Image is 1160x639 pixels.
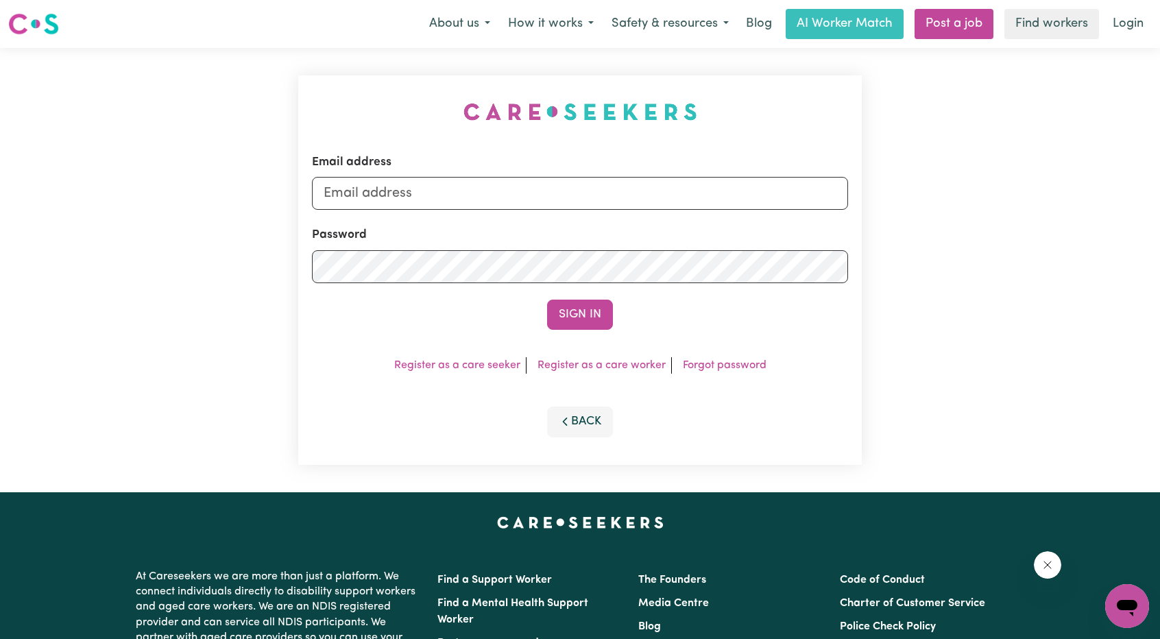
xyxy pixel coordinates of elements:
a: Forgot password [683,360,766,371]
a: Login [1104,9,1152,39]
button: Sign In [547,300,613,330]
a: Code of Conduct [840,575,925,586]
a: Police Check Policy [840,621,936,632]
a: Charter of Customer Service [840,598,985,609]
a: Careseekers logo [8,8,59,40]
button: Safety & resources [603,10,738,38]
iframe: Button to launch messaging window [1105,584,1149,628]
button: About us [420,10,499,38]
label: Password [312,226,367,244]
a: The Founders [638,575,706,586]
a: Register as a care worker [537,360,666,371]
a: AI Worker Match [786,9,904,39]
a: Find a Support Worker [437,575,552,586]
button: How it works [499,10,603,38]
a: Media Centre [638,598,709,609]
input: Email address [312,177,848,210]
a: Register as a care seeker [394,360,520,371]
a: Post a job [915,9,993,39]
label: Email address [312,154,391,171]
a: Blog [638,621,661,632]
span: Need any help? [8,10,83,21]
a: Careseekers home page [497,517,664,528]
a: Find a Mental Health Support Worker [437,598,588,625]
iframe: Close message [1034,551,1061,579]
img: Careseekers logo [8,12,59,36]
button: Back [547,407,613,437]
a: Blog [738,9,780,39]
a: Find workers [1004,9,1099,39]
